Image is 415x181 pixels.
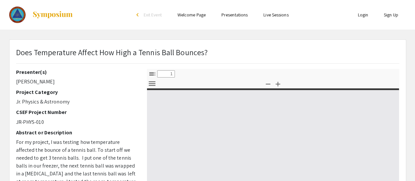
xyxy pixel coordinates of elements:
img: Symposium by ForagerOne [32,11,73,19]
button: Toggle Sidebar [147,69,158,79]
a: The 2023 Colorado Science & Engineering Fair [9,7,73,23]
a: Welcome Page [177,12,206,18]
span: Exit Event [144,12,162,18]
button: Zoom In [272,79,283,88]
button: Zoom Out [262,79,274,88]
h2: Project Category [16,89,137,95]
a: Login [358,12,368,18]
img: The 2023 Colorado Science & Engineering Fair [9,7,26,23]
div: arrow_back_ios [136,13,140,17]
a: Presentations [221,12,248,18]
h2: Abstract or Description [16,129,137,136]
button: Tools [147,79,158,88]
h2: CSEF Project Number [16,109,137,115]
a: Live Sessions [263,12,288,18]
p: Jr. Physics & Astronomy [16,98,137,106]
a: Sign Up [384,12,398,18]
p: Does Temperature Affect How High a Tennis Ball Bounces? [16,46,208,58]
input: Page [157,70,175,78]
h2: Presenter(s) [16,69,137,75]
p: JR-PHYS-010 [16,118,137,126]
p: [PERSON_NAME] [16,78,137,86]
